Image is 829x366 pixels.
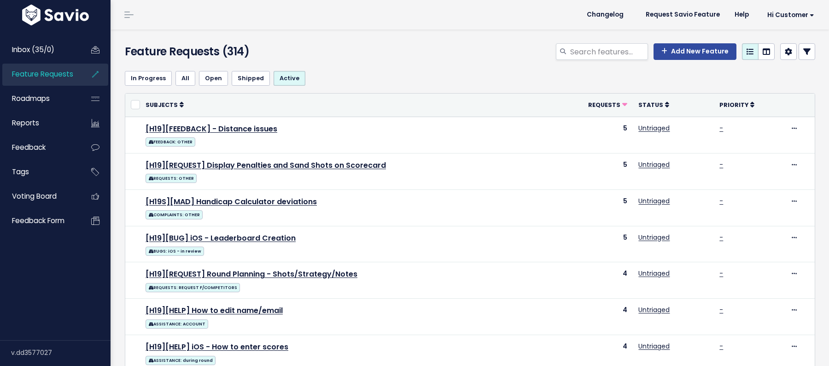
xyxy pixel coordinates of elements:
[12,45,54,54] span: Inbox (35/0)
[719,196,723,206] a: -
[12,94,50,103] span: Roadmaps
[638,196,670,206] a: Untriaged
[146,210,203,219] span: COMPLAINTS: OTHER
[2,112,76,134] a: Reports
[638,160,670,169] a: Untriaged
[146,319,208,329] span: ASSISTANCE: ACCOUNT
[146,318,208,329] a: ASSISTANCE: ACCOUNT
[719,269,723,278] a: -
[146,342,288,352] a: [H19][HELP] iOS - How to enter scores
[20,5,91,25] img: logo-white.9d6f32f41409.svg
[2,161,76,183] a: Tags
[638,100,669,109] a: Status
[146,305,283,316] a: [H19][HELP] How to edit name/email
[146,245,204,256] a: BUGS: iOS - in review
[146,247,204,256] span: BUGS: iOS - in review
[588,100,627,109] a: Requests
[146,174,197,183] span: REQUESTS: OTHER
[146,233,296,243] a: [H19][BUG] iOS - Leaderboard Creation
[12,118,39,128] span: Reports
[638,342,670,351] a: Untriaged
[274,71,305,86] a: Active
[146,137,195,147] span: FEEDBACK: OTHER
[2,88,76,109] a: Roadmaps
[11,341,111,365] div: v.dd3577027
[638,8,727,22] a: Request Savio Feature
[569,43,648,60] input: Search features...
[12,191,57,201] span: Voting Board
[756,8,822,22] a: Hi Customer
[727,8,756,22] a: Help
[719,305,723,314] a: -
[146,283,240,292] span: REQUESTS: REQUEST F/COMPETITORS
[556,189,633,226] td: 5
[2,64,76,85] a: Feature Requests
[146,172,197,183] a: REQUESTS: OTHER
[12,142,46,152] span: Feedback
[719,124,723,133] a: -
[232,71,270,86] a: Shipped
[719,233,723,242] a: -
[2,39,76,60] a: Inbox (35/0)
[146,208,203,220] a: COMPLAINTS: OTHER
[638,269,670,278] a: Untriaged
[556,299,633,335] td: 4
[719,100,754,109] a: Priority
[556,117,633,153] td: 5
[146,160,386,171] a: [H19][REQUEST] Display Penalties and Sand Shots on Scorecard
[146,100,184,109] a: Subjects
[2,210,76,231] a: Feedback form
[146,269,357,279] a: [H19][REQUEST] Round Planning - Shots/Strategy/Notes
[146,354,216,366] a: ASSISTANCE: during round
[556,262,633,299] td: 4
[199,71,228,86] a: Open
[719,101,748,109] span: Priority
[556,226,633,262] td: 5
[638,101,663,109] span: Status
[125,43,346,60] h4: Feature Requests (314)
[125,71,172,86] a: In Progress
[175,71,195,86] a: All
[125,71,815,86] ul: Filter feature requests
[638,305,670,314] a: Untriaged
[12,167,29,177] span: Tags
[638,124,670,133] a: Untriaged
[588,101,620,109] span: Requests
[638,233,670,242] a: Untriaged
[146,356,216,365] span: ASSISTANCE: during round
[2,137,76,158] a: Feedback
[146,281,240,293] a: REQUESTS: REQUEST F/COMPETITORS
[719,342,723,351] a: -
[767,12,814,18] span: Hi Customer
[2,186,76,207] a: Voting Board
[654,43,736,60] a: Add New Feature
[146,136,195,147] a: FEEDBACK: OTHER
[12,69,73,79] span: Feature Requests
[587,12,624,18] span: Changelog
[146,196,317,207] a: [H19S][MAD] Handicap Calculator deviations
[12,216,64,225] span: Feedback form
[719,160,723,169] a: -
[556,153,633,189] td: 5
[146,124,277,134] a: [H19][FEEDBACK] - Distance issues
[146,101,178,109] span: Subjects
